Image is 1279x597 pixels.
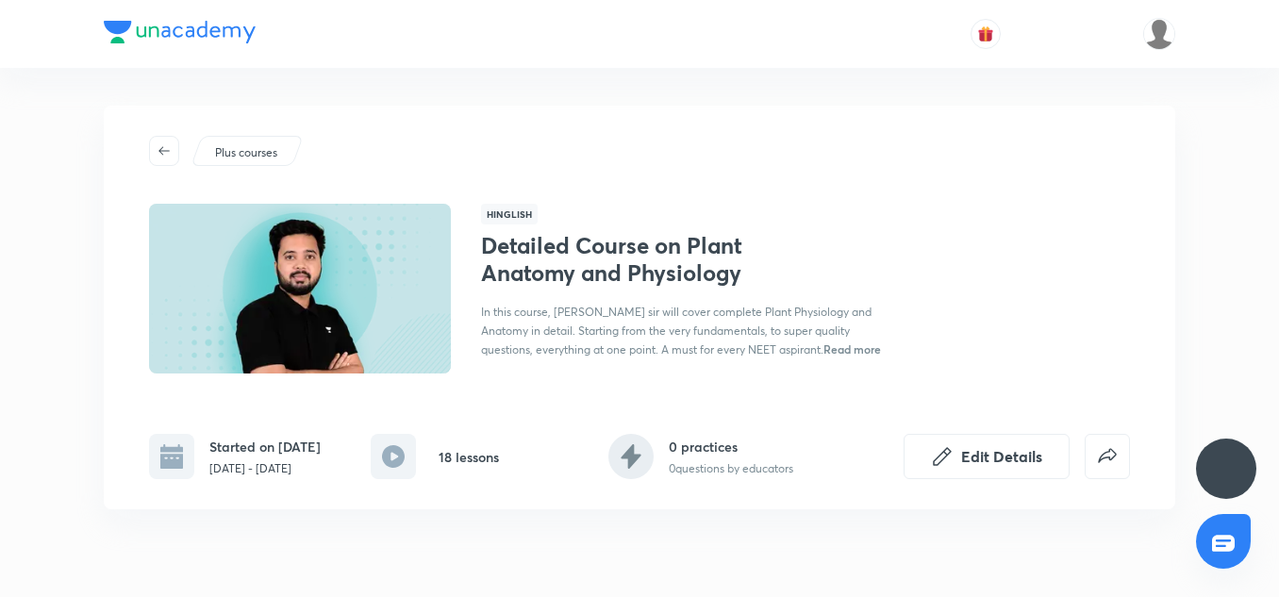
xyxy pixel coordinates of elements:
[971,19,1001,49] button: avatar
[481,232,789,287] h1: Detailed Course on Plant Anatomy and Physiology
[209,460,321,477] p: [DATE] - [DATE]
[481,204,538,224] span: Hinglish
[1215,457,1237,480] img: ttu
[146,202,454,375] img: Thumbnail
[904,434,1070,479] button: Edit Details
[212,144,281,161] a: Plus courses
[1143,18,1175,50] img: Arpit Srivastava
[215,144,277,161] p: Plus courses
[669,437,793,456] h6: 0 practices
[209,437,321,456] h6: Started on [DATE]
[439,447,499,467] h6: 18 lessons
[669,460,793,477] p: 0 questions by educators
[823,341,881,357] span: Read more
[977,25,994,42] img: avatar
[104,21,256,48] a: Company Logo
[104,21,256,43] img: Company Logo
[1085,434,1130,479] button: false
[481,305,872,357] span: In this course, [PERSON_NAME] sir will cover complete Plant Physiology and Anatomy in detail. Sta...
